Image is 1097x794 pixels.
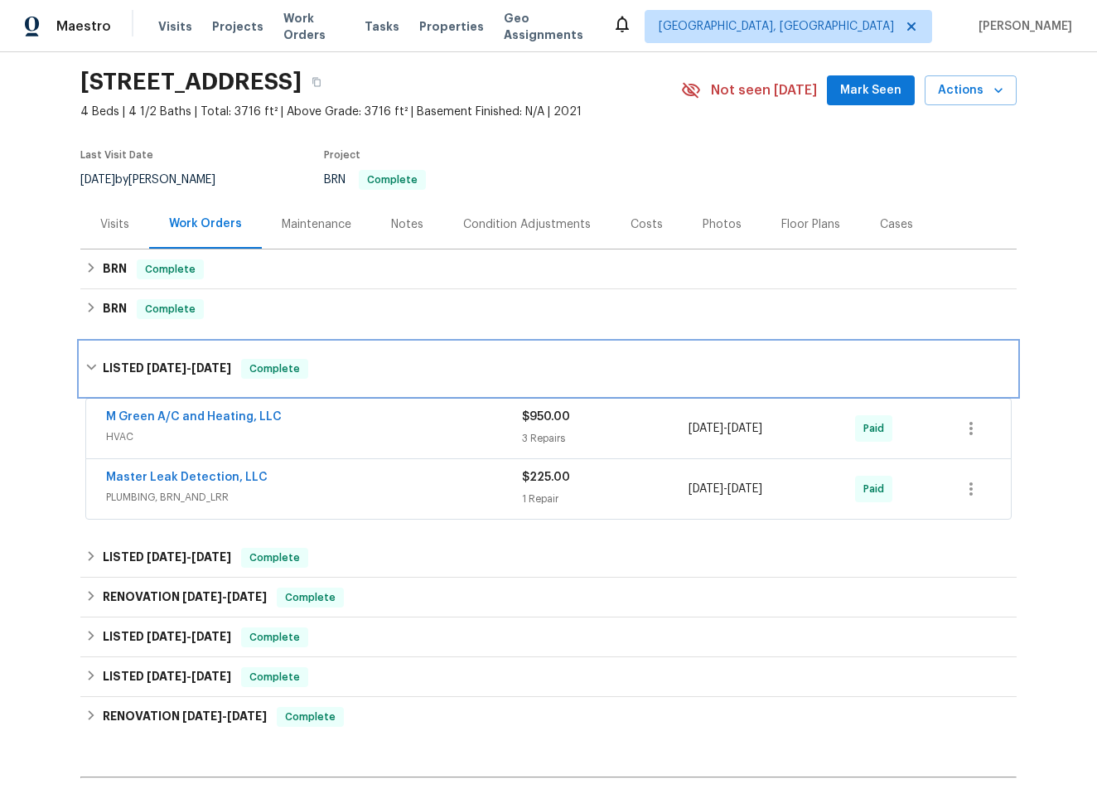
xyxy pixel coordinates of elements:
span: [DATE] [147,631,186,642]
span: [DATE] [227,591,267,603]
h6: RENOVATION [103,588,267,608]
span: Complete [138,301,202,317]
span: - [147,362,231,374]
h6: LISTED [103,627,231,647]
span: [DATE] [147,551,186,563]
div: LISTED [DATE]-[DATE]Complete [80,617,1017,657]
h6: LISTED [103,667,231,687]
h6: RENOVATION [103,707,267,727]
span: [PERSON_NAME] [972,18,1072,35]
span: [DATE] [727,423,762,434]
h6: BRN [103,259,127,279]
div: Photos [703,216,742,233]
span: Projects [212,18,263,35]
span: PLUMBING, BRN_AND_LRR [106,489,522,506]
span: - [147,631,231,642]
span: Paid [863,481,891,497]
div: LISTED [DATE]-[DATE]Complete [80,657,1017,697]
h6: BRN [103,299,127,319]
span: - [147,671,231,682]
span: [DATE] [689,423,723,434]
span: Visits [158,18,192,35]
span: - [182,710,267,722]
span: - [689,481,762,497]
h6: LISTED [103,548,231,568]
span: $950.00 [522,411,570,423]
div: 1 Repair [522,491,689,507]
span: Maestro [56,18,111,35]
span: [DATE] [147,362,186,374]
span: Complete [243,361,307,377]
span: Complete [360,175,424,185]
span: Paid [863,420,891,437]
span: HVAC [106,428,522,445]
span: [DATE] [191,551,231,563]
span: [DATE] [227,710,267,722]
div: 3 Repairs [522,430,689,447]
button: Copy Address [302,67,331,97]
div: Maintenance [282,216,351,233]
span: Work Orders [283,10,346,43]
div: LISTED [DATE]-[DATE]Complete [80,538,1017,578]
div: Notes [391,216,423,233]
span: [DATE] [182,710,222,722]
span: Complete [243,669,307,685]
span: Complete [138,261,202,278]
div: RENOVATION [DATE]-[DATE]Complete [80,697,1017,737]
span: [DATE] [727,483,762,495]
span: Complete [278,709,342,725]
span: - [147,551,231,563]
a: Master Leak Detection, LLC [106,472,268,483]
a: M Green A/C and Heating, LLC [106,411,282,423]
span: Mark Seen [840,80,901,101]
div: BRN Complete [80,249,1017,289]
span: Not seen [DATE] [711,82,817,99]
span: [DATE] [182,591,222,603]
h2: [STREET_ADDRESS] [80,74,302,90]
span: Complete [278,589,342,606]
span: Complete [243,629,307,646]
div: Work Orders [169,215,242,232]
div: Floor Plans [781,216,840,233]
span: 4 Beds | 4 1/2 Baths | Total: 3716 ft² | Above Grade: 3716 ft² | Basement Finished: N/A | 2021 [80,104,681,120]
span: [DATE] [80,174,115,186]
button: Mark Seen [827,75,915,106]
span: Tasks [365,21,399,32]
span: $225.00 [522,472,570,483]
span: Actions [938,80,1003,101]
span: BRN [324,174,426,186]
div: LISTED [DATE]-[DATE]Complete [80,342,1017,395]
div: Condition Adjustments [463,216,591,233]
button: Actions [925,75,1017,106]
span: [DATE] [191,362,231,374]
span: [GEOGRAPHIC_DATA], [GEOGRAPHIC_DATA] [659,18,894,35]
div: Visits [100,216,129,233]
span: - [182,591,267,603]
span: Properties [419,18,484,35]
div: BRN Complete [80,289,1017,329]
h6: LISTED [103,359,231,379]
span: Complete [243,550,307,566]
div: Cases [880,216,913,233]
div: by [PERSON_NAME] [80,170,235,190]
span: [DATE] [689,483,723,495]
div: RENOVATION [DATE]-[DATE]Complete [80,578,1017,617]
span: Last Visit Date [80,150,153,160]
span: Geo Assignments [504,10,592,43]
span: [DATE] [191,671,231,682]
span: Project [324,150,360,160]
span: [DATE] [191,631,231,642]
span: [DATE] [147,671,186,682]
div: Costs [631,216,663,233]
span: - [689,420,762,437]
